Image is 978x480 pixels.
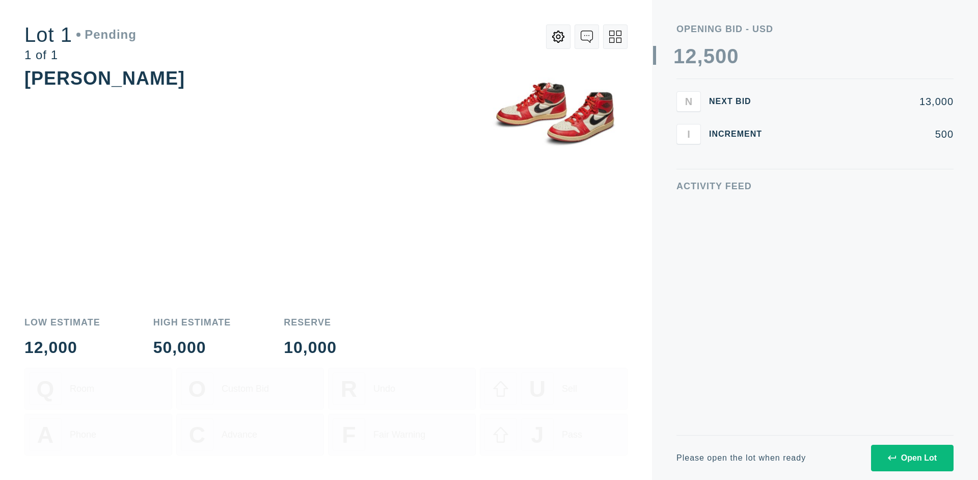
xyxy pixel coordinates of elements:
div: 2 [685,46,697,66]
div: Open Lot [888,453,937,463]
div: 0 [715,46,727,66]
div: , [697,46,703,250]
button: I [676,124,701,144]
div: Lot 1 [24,24,137,45]
div: 13,000 [778,96,954,107]
div: 10,000 [284,339,337,356]
div: High Estimate [153,318,231,327]
div: 500 [778,129,954,139]
div: Activity Feed [676,182,954,191]
div: Pending [76,29,137,41]
div: 1 of 1 [24,49,137,61]
div: 1 [673,46,685,66]
div: 5 [703,46,715,66]
div: Opening bid - USD [676,24,954,34]
div: Increment [709,130,770,138]
div: [PERSON_NAME] [24,68,185,89]
div: 12,000 [24,339,100,356]
div: 0 [727,46,739,66]
div: Low Estimate [24,318,100,327]
span: N [685,95,692,107]
div: Please open the lot when ready [676,454,806,462]
div: Reserve [284,318,337,327]
button: Open Lot [871,445,954,471]
button: N [676,91,701,112]
div: Next Bid [709,97,770,106]
span: I [687,128,690,140]
div: 50,000 [153,339,231,356]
